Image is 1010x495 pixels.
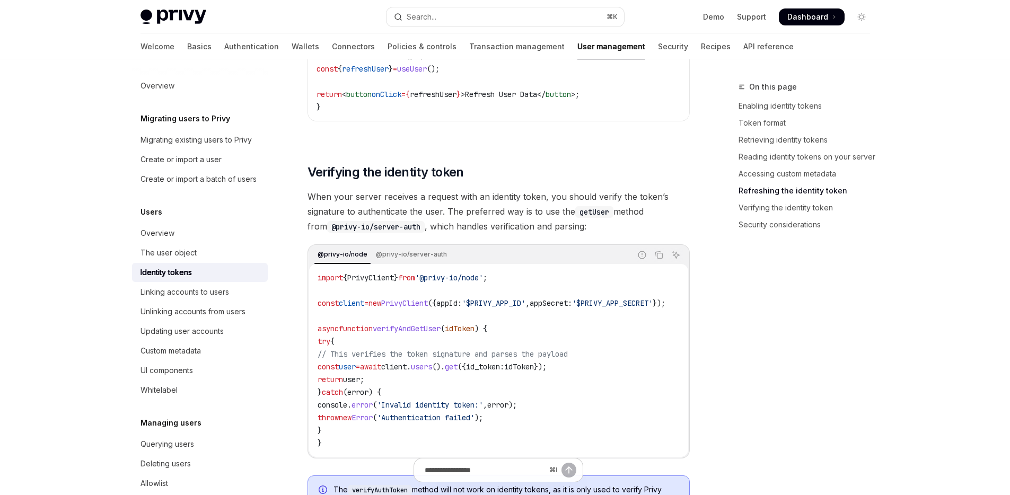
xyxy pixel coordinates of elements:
span: 'Invalid identity token:' [377,400,483,410]
span: When your server receives a request with an identity token, you should verify the token’s signatu... [308,189,690,234]
span: { [343,273,347,282]
span: } [318,426,322,435]
h5: Managing users [140,417,201,429]
span: function [317,51,350,61]
span: new [339,413,352,422]
code: getUser [575,206,613,218]
span: } [318,438,322,448]
a: Overview [132,76,268,95]
span: = [364,298,368,308]
span: 'Authentication failed' [377,413,475,422]
span: console [318,400,347,410]
span: Verifying the identity token [308,164,464,181]
h5: Migrating users to Privy [140,112,230,125]
a: Create or import a user [132,150,268,169]
button: Send message [561,463,576,478]
span: ({ [428,298,436,308]
a: User management [577,34,645,59]
div: Identity tokens [140,266,192,279]
span: Refresh User Data [465,90,537,99]
input: Ask a question... [425,458,545,482]
a: Policies & controls [388,34,456,59]
a: Authentication [224,34,279,59]
div: The user object [140,246,197,259]
span: (); [427,64,440,74]
span: refreshUser [410,90,456,99]
span: error [487,400,508,410]
a: Recipes [701,34,731,59]
span: ); [508,400,517,410]
code: @privy-io/server-auth [327,221,425,233]
span: '@privy-io/node' [415,273,483,282]
div: Whitelabel [140,384,178,396]
button: Report incorrect code [635,248,649,262]
span: error [347,387,368,397]
span: RefreshButton [350,51,406,61]
span: user [343,375,360,384]
span: (). [432,362,445,372]
span: client [339,298,364,308]
span: ; [483,273,487,282]
a: Transaction management [469,34,565,59]
span: Dashboard [787,12,828,22]
a: Overview [132,224,268,243]
a: Demo [703,12,724,22]
a: Querying users [132,435,268,454]
a: Retrieving identity tokens [739,131,879,148]
a: The user object [132,243,268,262]
a: Reading identity tokens on your server [739,148,879,165]
span: async [318,324,339,333]
span: ( [343,387,347,397]
span: onClick [372,90,401,99]
div: Unlinking accounts from users [140,305,245,318]
span: verifyAndGetUser [373,324,441,333]
a: Custom metadata [132,341,268,360]
a: Security considerations [739,216,879,233]
span: appId: [436,298,462,308]
div: Create or import a user [140,153,222,166]
span: from [398,273,415,282]
span: idToken [445,324,475,333]
span: button [346,90,372,99]
a: Wallets [292,34,319,59]
a: Verifying the identity token [739,199,879,216]
a: Accessing custom metadata [739,165,879,182]
span: ( [373,400,377,410]
span: ({ [458,362,466,372]
a: Basics [187,34,212,59]
span: ( [373,413,377,422]
a: Updating user accounts [132,322,268,341]
span: users [411,362,432,372]
div: Updating user accounts [140,325,224,338]
span: </ [537,90,546,99]
span: < [342,90,346,99]
span: client [381,362,407,372]
span: useUser [397,64,427,74]
span: const [317,64,338,74]
span: PrivyClient [347,273,394,282]
span: user [339,362,356,372]
span: , [525,298,530,308]
span: ; [360,375,364,384]
span: await [360,362,381,372]
span: try [318,337,330,346]
span: } [318,387,322,397]
button: Open search [387,7,624,26]
span: > [571,90,575,99]
span: const [318,298,339,308]
span: idToken [504,362,534,372]
span: refreshUser [342,64,389,74]
div: Search... [407,11,436,23]
a: Enabling identity tokens [739,98,879,114]
a: Refreshing the identity token [739,182,879,199]
a: Allowlist [132,474,268,493]
img: light logo [140,10,206,24]
span: Error [352,413,373,422]
span: { [330,337,335,346]
div: Overview [140,227,174,240]
span: () { [406,51,423,61]
span: button [546,90,571,99]
span: // This verifies the token signature and parses the payload [318,349,568,359]
span: } [317,102,321,112]
a: Deleting users [132,454,268,473]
